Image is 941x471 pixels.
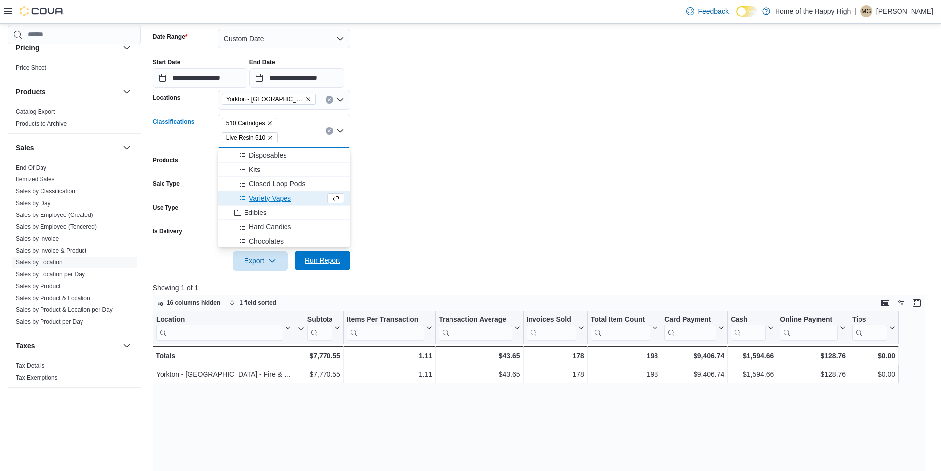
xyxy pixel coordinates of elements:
span: 1 field sorted [239,299,276,307]
button: Products [121,86,133,98]
div: Taxes [8,360,141,387]
span: Sales by Employee (Created) [16,211,93,219]
div: 178 [526,368,584,380]
button: Open list of options [336,96,344,104]
button: Remove Live Resin 510 from selection in this group [267,135,273,141]
span: Sales by Invoice & Product [16,247,86,255]
div: $1,594.66 [731,368,774,380]
label: Sale Type [153,180,180,188]
div: 178 [526,350,584,362]
div: Card Payment [664,315,716,324]
span: 510 Cartridges [226,118,265,128]
span: Sales by Location per Day [16,270,85,278]
span: Live Resin 510 [226,133,265,143]
span: 510 Cartridges [222,118,278,128]
span: Feedback [698,6,728,16]
div: $1,594.66 [731,350,774,362]
button: Card Payment [664,315,724,340]
button: Sales [121,142,133,154]
a: Sales by Day [16,200,51,207]
a: End Of Day [16,164,46,171]
button: Invoices Sold [526,315,584,340]
div: 198 [591,350,658,362]
span: Variety Vapes [249,193,291,203]
span: Chocolates [249,236,284,246]
label: Is Delivery [153,227,182,235]
button: Items Per Transaction [347,315,433,340]
h3: Pricing [16,43,39,53]
span: Sales by Product & Location [16,294,90,302]
button: Hard Candies [218,220,350,234]
span: Sales by Invoice [16,235,59,243]
div: $7,770.55 [297,350,340,362]
div: $9,406.74 [664,350,724,362]
button: Disposables [218,148,350,163]
p: [PERSON_NAME] [876,5,933,17]
span: Sales by Employee (Tendered) [16,223,97,231]
div: Pricing [8,62,141,78]
a: Sales by Product & Location [16,295,90,301]
button: Products [16,87,119,97]
button: Subtotal [297,315,340,340]
span: Kits [249,165,260,174]
h3: Taxes [16,341,35,351]
a: Sales by Employee (Tendered) [16,223,97,230]
label: End Date [249,58,275,66]
button: Pricing [121,42,133,54]
span: Sales by Product [16,282,61,290]
label: Products [153,156,178,164]
div: $43.65 [439,368,520,380]
button: Custom Date [218,29,350,48]
div: Items Per Transaction [347,315,425,340]
div: Yorkton - [GEOGRAPHIC_DATA] - Fire & Flower [156,368,291,380]
button: Enter fullscreen [911,297,923,309]
span: Edibles [244,208,267,217]
a: Price Sheet [16,64,46,71]
label: Date Range [153,33,188,41]
span: Sales by Classification [16,187,75,195]
span: Closed Loop Pods [249,179,305,189]
span: Export [239,251,282,271]
input: Press the down key to open a popover containing a calendar. [153,68,247,88]
button: Chocolates [218,234,350,249]
div: Location [156,315,283,324]
div: Transaction Average [439,315,512,340]
label: Start Date [153,58,181,66]
span: Run Report [305,256,340,265]
button: Transaction Average [439,315,520,340]
p: Home of the Happy High [775,5,851,17]
a: Sales by Location per Day [16,271,85,278]
span: Yorkton - [GEOGRAPHIC_DATA] - Fire & Flower [226,94,303,104]
span: Catalog Export [16,108,55,116]
a: Sales by Location [16,259,63,266]
button: Clear input [326,127,333,135]
div: Items Per Transaction [347,315,425,324]
div: $128.76 [780,368,846,380]
a: Sales by Invoice [16,235,59,242]
span: Tax Details [16,362,45,370]
div: Transaction Average [439,315,512,324]
a: Tax Exemptions [16,374,58,381]
div: Machaela Gardner [860,5,872,17]
div: 1.11 [347,368,433,380]
h3: Products [16,87,46,97]
div: $0.00 [852,350,895,362]
a: Products to Archive [16,120,67,127]
a: Tax Details [16,362,45,369]
div: Online Payment [780,315,838,324]
div: Cash [731,315,766,340]
h3: Sales [16,143,34,153]
span: Disposables [249,150,286,160]
div: Location [156,315,283,340]
button: Remove Yorkton - York Station - Fire & Flower from selection in this group [305,96,311,102]
span: Yorkton - York Station - Fire & Flower [222,94,316,105]
p: Showing 1 of 1 [153,283,933,293]
button: Taxes [16,341,119,351]
button: Total Item Count [591,315,658,340]
a: Sales by Product [16,283,61,290]
span: Itemized Sales [16,175,55,183]
div: $7,770.55 [297,368,340,380]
